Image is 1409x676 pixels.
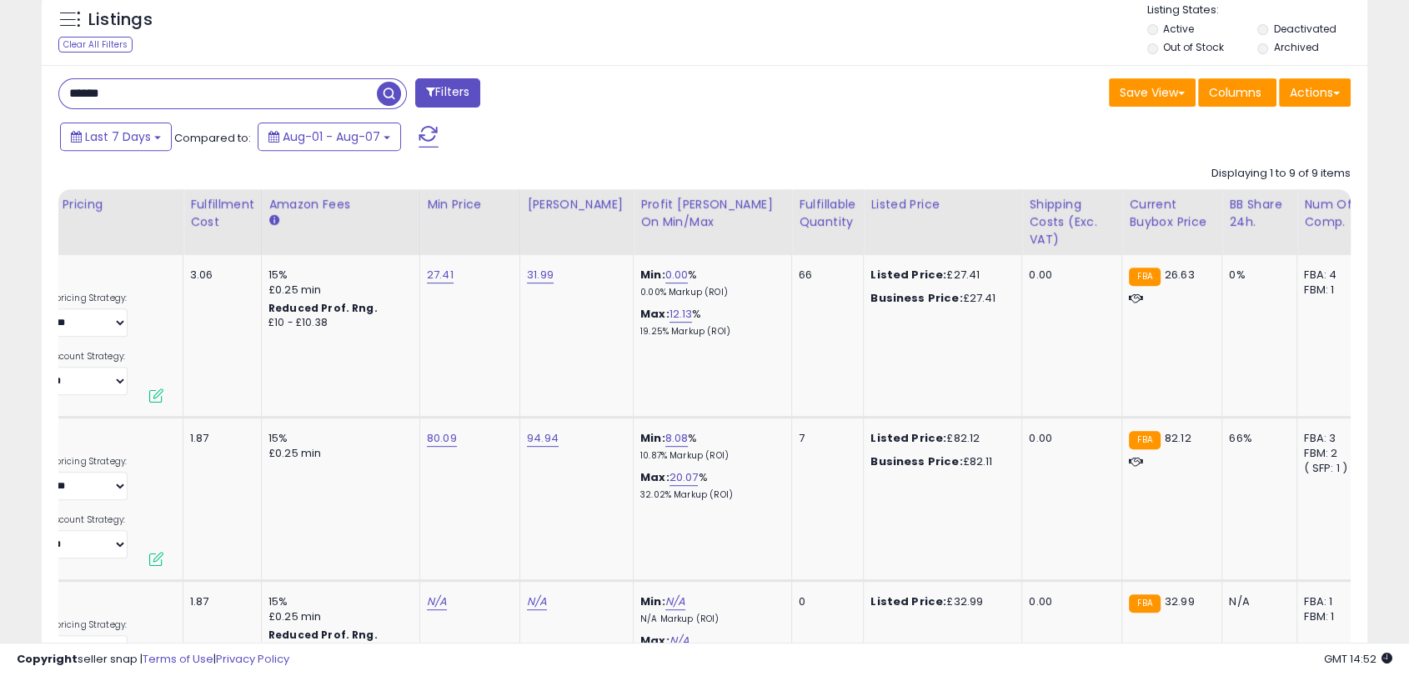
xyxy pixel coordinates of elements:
small: Amazon Fees. [268,213,278,228]
div: 66 [799,268,850,283]
div: Shipping Costs (Exc. VAT) [1029,196,1115,248]
b: Reduced Prof. Rng. [268,301,378,315]
a: Terms of Use [143,651,213,667]
span: 2025-08-15 14:52 GMT [1324,651,1392,667]
div: BB Share 24h. [1229,196,1290,231]
span: Last 7 Days [85,128,151,145]
b: Business Price: [870,453,962,469]
a: 20.07 [669,469,699,486]
label: Quantity Discount Strategy: [7,351,128,363]
button: Aug-01 - Aug-07 [258,123,401,151]
small: FBA [1129,431,1160,449]
a: Privacy Policy [216,651,289,667]
div: 15% [268,594,407,609]
label: Business Repricing Strategy: [7,293,128,304]
a: N/A [427,593,447,610]
a: 80.09 [427,430,457,447]
a: 31.99 [527,267,554,283]
div: Clear All Filters [58,37,133,53]
span: Aug-01 - Aug-07 [283,128,380,145]
span: Columns [1209,84,1261,101]
div: Fulfillable Quantity [799,196,856,231]
div: seller snap | | [17,652,289,668]
div: % [640,268,779,298]
div: Current Buybox Price [1129,196,1215,231]
div: 0.00 [1029,594,1109,609]
div: Fulfillment Cost [190,196,254,231]
div: 7 [799,431,850,446]
div: 0 [799,594,850,609]
p: N/A Markup (ROI) [640,613,779,625]
button: Columns [1198,78,1276,107]
p: 0.00% Markup (ROI) [640,287,779,298]
div: Displaying 1 to 9 of 9 items [1211,166,1351,182]
button: Filters [415,78,480,108]
div: % [640,307,779,338]
b: Listed Price: [870,267,946,283]
b: Min: [640,593,665,609]
div: £0.25 min [268,283,407,298]
th: The percentage added to the cost of goods (COGS) that forms the calculator for Min & Max prices. [634,189,792,255]
h5: Listings [88,8,153,32]
div: [PERSON_NAME] [527,196,626,213]
div: FBM: 1 [1304,283,1359,298]
p: 32.02% Markup (ROI) [640,489,779,501]
b: Max: [640,306,669,322]
span: 26.63 [1165,267,1195,283]
div: 66% [1229,431,1284,446]
div: 3.06 [190,268,248,283]
button: Save View [1109,78,1196,107]
b: Listed Price: [870,430,946,446]
button: Last 7 Days [60,123,172,151]
div: N/A [1229,594,1284,609]
label: Quantity Discount Strategy: [7,514,128,526]
div: £27.41 [870,268,1009,283]
div: £82.11 [870,454,1009,469]
p: 19.25% Markup (ROI) [640,326,779,338]
div: Num of Comp. [1304,196,1365,231]
div: £27.41 [870,291,1009,306]
span: 82.12 [1165,430,1191,446]
div: FBM: 2 [1304,446,1359,461]
div: 0.00 [1029,268,1109,283]
label: Business Repricing Strategy: [7,456,128,468]
b: Min: [640,267,665,283]
div: 15% [268,431,407,446]
label: Out of Stock [1163,40,1224,54]
div: % [640,431,779,462]
div: FBA: 1 [1304,594,1359,609]
div: Listed Price [870,196,1015,213]
div: ( SFP: 1 ) [1304,461,1359,476]
div: 1.87 [190,594,248,609]
span: Compared to: [174,130,251,146]
b: Business Price: [870,290,962,306]
p: Listing States: [1147,3,1367,18]
p: 10.87% Markup (ROI) [640,450,779,462]
div: £0.25 min [268,446,407,461]
strong: Copyright [17,651,78,667]
label: Active [1163,22,1194,36]
span: 32.99 [1165,593,1195,609]
a: N/A [665,593,685,610]
div: £10 - £10.38 [268,316,407,330]
div: £82.12 [870,431,1009,446]
div: % [640,470,779,501]
div: £0.25 min [268,609,407,624]
a: 94.94 [527,430,559,447]
label: Deactivated [1274,22,1336,36]
small: FBA [1129,594,1160,613]
div: FBM: 1 [1304,609,1359,624]
div: FBA: 3 [1304,431,1359,446]
div: 1.87 [190,431,248,446]
div: 0.00 [1029,431,1109,446]
a: 8.08 [665,430,689,447]
div: Amazon Fees [268,196,413,213]
button: Actions [1279,78,1351,107]
div: 15% [268,268,407,283]
a: 12.13 [669,306,693,323]
small: FBA [1129,268,1160,286]
b: Listed Price: [870,593,946,609]
div: 0% [1229,268,1284,283]
b: Max: [640,469,669,485]
div: Min Price [427,196,513,213]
